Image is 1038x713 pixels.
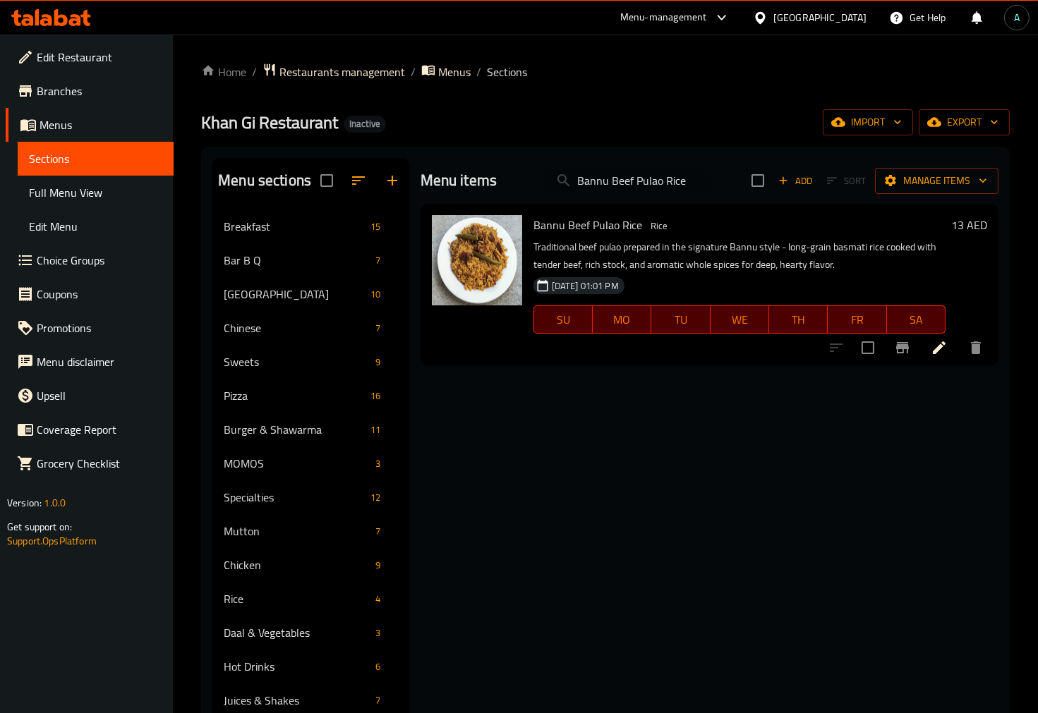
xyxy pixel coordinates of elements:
[959,331,993,365] button: delete
[370,658,386,675] div: items
[224,387,365,404] div: Pizza
[224,218,365,235] div: Breakfast
[29,184,162,201] span: Full Menu View
[370,692,386,709] div: items
[218,170,311,191] h2: Menu sections
[365,288,386,301] span: 10
[743,166,773,195] span: Select section
[546,279,624,293] span: [DATE] 01:01 PM
[875,168,998,194] button: Manage items
[886,172,987,190] span: Manage items
[6,40,174,74] a: Edit Restaurant
[224,523,370,540] span: Mutton
[645,218,673,235] div: Rice
[37,49,162,66] span: Edit Restaurant
[212,209,409,243] div: Breakfast15
[344,116,386,133] div: Inactive
[533,238,946,274] p: Traditional beef pulao prepared in the signature Bannu style - long-grain basmati rice cooked wit...
[212,277,409,311] div: [GEOGRAPHIC_DATA]10
[1014,10,1020,25] span: A
[224,286,365,303] span: [GEOGRAPHIC_DATA]
[37,319,162,336] span: Promotions
[312,166,342,195] span: Select all sections
[370,254,386,267] span: 7
[951,215,987,235] h6: 13 AED
[365,220,386,233] span: 15
[212,616,409,650] div: Daal & Vegetables3
[432,215,522,305] img: Bannu Beef Pulao Rice
[212,514,409,548] div: Mutton7
[887,305,946,334] button: SA
[37,252,162,269] span: Choice Groups
[344,118,386,130] span: Inactive
[7,494,42,512] span: Version:
[6,446,174,480] a: Grocery Checklist
[40,116,162,133] span: Menus
[6,277,174,311] a: Coupons
[18,209,174,243] a: Edit Menu
[823,109,913,135] button: import
[365,218,386,235] div: items
[201,106,338,138] span: Khan Gi Restaurant
[828,305,886,334] button: FR
[201,63,1010,81] nav: breadcrumb
[370,455,386,472] div: items
[37,421,162,438] span: Coverage Report
[224,489,365,506] span: Specialties
[818,170,875,192] span: Select section first
[37,387,162,404] span: Upsell
[620,9,707,26] div: Menu-management
[544,169,711,193] input: search
[598,310,646,330] span: MO
[37,455,162,472] span: Grocery Checklist
[224,590,370,607] span: Rice
[773,10,867,25] div: [GEOGRAPHIC_DATA]
[769,305,828,334] button: TH
[224,286,365,303] div: Chaska Point
[224,319,370,336] span: Chinese
[224,624,370,641] span: Daal & Vegetables
[834,114,902,131] span: import
[365,423,386,437] span: 11
[370,556,386,573] div: items
[370,626,386,640] span: 3
[370,355,386,369] span: 9
[438,63,471,80] span: Menus
[365,421,386,438] div: items
[645,218,673,234] span: Rice
[773,170,818,192] span: Add item
[224,421,365,438] div: Burger & Shawarma
[370,660,386,674] span: 6
[775,310,822,330] span: TH
[224,692,370,709] span: Juices & Shakes
[212,650,409,683] div: Hot Drinks6
[212,446,409,480] div: MOMOS3
[29,150,162,167] span: Sections
[533,305,593,334] button: SU
[487,63,527,80] span: Sections
[212,345,409,379] div: Sweets9
[370,694,386,707] span: 7
[37,83,162,99] span: Branches
[886,331,919,365] button: Branch-specific-item
[370,457,386,470] span: 3
[224,353,370,370] div: Sweets
[365,491,386,504] span: 12
[7,532,97,550] a: Support.OpsPlatform
[833,310,881,330] span: FR
[224,556,370,573] div: Chicken
[370,353,386,370] div: items
[370,322,386,335] span: 7
[365,286,386,303] div: items
[212,480,409,514] div: Specialties12
[7,518,72,536] span: Get support on:
[224,658,370,675] span: Hot Drinks
[6,311,174,345] a: Promotions
[930,114,998,131] span: export
[657,310,704,330] span: TU
[279,63,405,80] span: Restaurants management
